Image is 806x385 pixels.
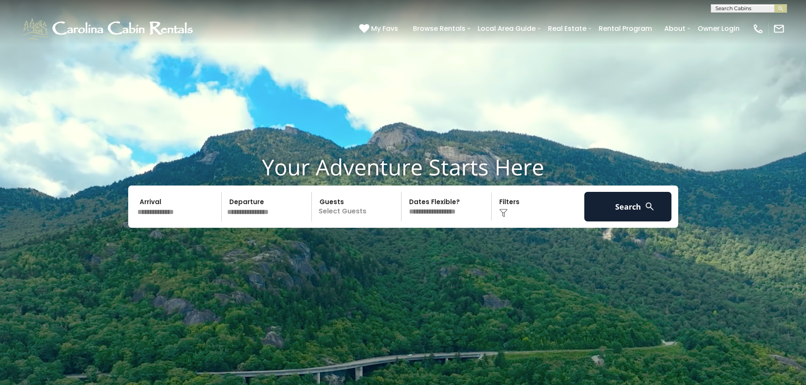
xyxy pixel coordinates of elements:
[584,192,672,221] button: Search
[693,21,744,36] a: Owner Login
[544,21,591,36] a: Real Estate
[499,209,508,217] img: filter--v1.png
[644,201,655,212] img: search-regular-white.png
[473,21,540,36] a: Local Area Guide
[752,23,764,35] img: phone-regular-white.png
[371,23,398,34] span: My Favs
[314,192,402,221] p: Select Guests
[6,154,800,180] h1: Your Adventure Starts Here
[594,21,656,36] a: Rental Program
[21,16,197,41] img: White-1-1-2.png
[359,23,400,34] a: My Favs
[660,21,690,36] a: About
[773,23,785,35] img: mail-regular-white.png
[409,21,470,36] a: Browse Rentals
